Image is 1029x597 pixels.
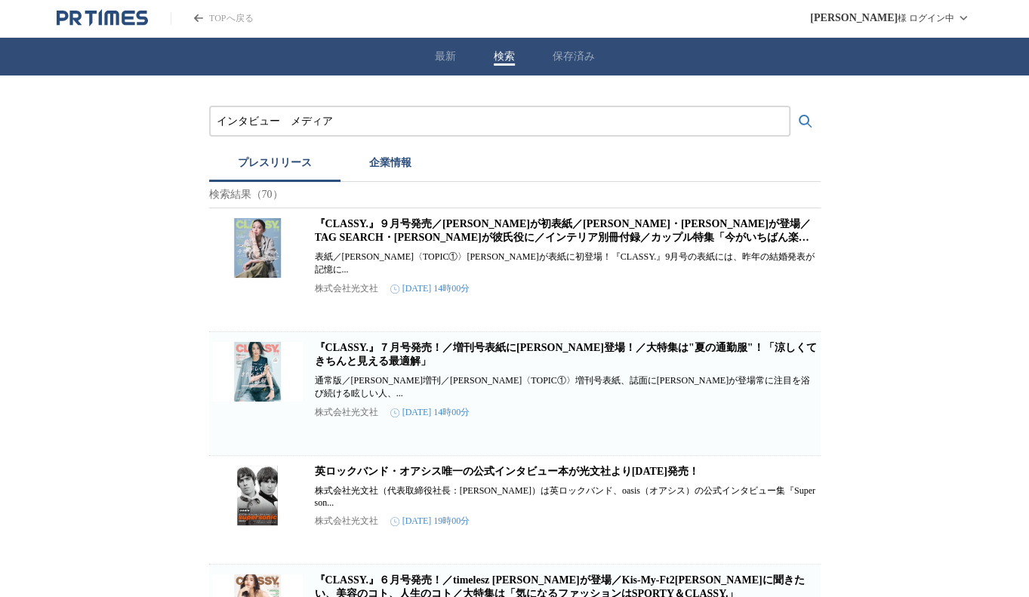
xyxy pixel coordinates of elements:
p: 株式会社光文社 [315,282,378,295]
input: プレスリリースおよび企業を検索する [217,113,783,130]
p: 表紙／[PERSON_NAME]〈TOPIC①〉[PERSON_NAME]が表紙に初登場！『CLASSY.』9月号の表紙には、昨年の結婚発表が記憶に... [315,251,818,276]
button: プレスリリース [209,149,340,182]
img: 『CLASSY.』７月号発売！／増刊号表紙に中島健人さん登場！／大特集は"夏の通勤服"！「涼しくてきちんと見える最適解」 [212,341,303,402]
a: PR TIMESのトップページはこちら [171,12,253,25]
a: 英ロックバンド・オアシス唯一の公式インタビュー本が光文社より[DATE]発売！ [315,466,699,477]
time: [DATE] 19時00分 [390,515,470,528]
p: 株式会社光文社 [315,515,378,528]
button: 企業情報 [340,149,440,182]
a: 『CLASSY.』９月号発売／[PERSON_NAME]が初表紙／[PERSON_NAME]・[PERSON_NAME]が登場／TAG SEARCH・[PERSON_NAME]が彼氏役に／インテ... [315,218,811,257]
a: 『CLASSY.』７月号発売！／増刊号表紙に[PERSON_NAME]登場！／大特集は"夏の通勤服"！「涼しくてきちんと見える最適解」 [315,342,817,367]
button: 保存済み [553,50,595,63]
time: [DATE] 14時00分 [390,282,470,295]
a: PR TIMESのトップページはこちら [57,9,148,27]
img: 『CLASSY.』９月号発売／山本舞香さんが初表紙／なにわ男子・藤原丈一郎さんが登場／TAG SEARCH・前田大輔さんが彼氏役に／インテリア別冊付録／カップル特集「今がいちばん楽しい2人」 [212,217,303,278]
p: 通常版／[PERSON_NAME]増刊／[PERSON_NAME]〈TOPIC①〉増刊号表紙、誌面に[PERSON_NAME]が登場常に注目を浴び続ける眩しい人、... [315,374,818,400]
span: [PERSON_NAME] [810,12,898,24]
img: 英ロックバンド・オアシス唯一の公式インタビュー本が光文社より6月25日（水）発売！ [212,465,303,525]
button: 最新 [435,50,456,63]
p: 株式会社光文社 [315,406,378,419]
button: 検索する [790,106,821,137]
time: [DATE] 14時00分 [390,406,470,419]
p: 検索結果（70） [209,182,821,208]
p: 株式会社光文社（代表取締役社長：[PERSON_NAME]）は英ロックバンド、oasis（オアシス）の公式インタビュー集『Superson... [315,485,818,509]
button: 検索 [494,50,515,63]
